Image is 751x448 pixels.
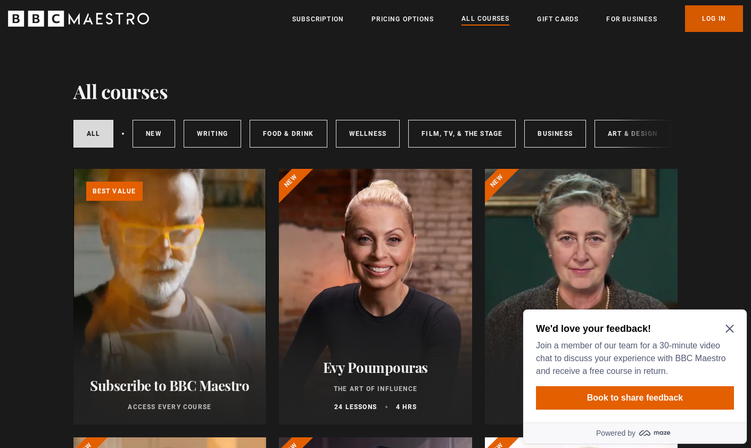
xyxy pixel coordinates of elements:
a: All Courses [461,13,509,25]
p: Best value [86,182,143,201]
h2: Evy Poumpouras [292,359,459,376]
a: Wellness [336,120,400,148]
p: 24 lessons [334,402,377,412]
p: Writing [498,384,665,394]
a: Gift Cards [537,14,579,25]
a: Business [524,120,586,148]
a: Art & Design [595,120,671,148]
a: Film, TV, & The Stage [408,120,516,148]
svg: BBC Maestro [8,11,149,27]
a: Evy Poumpouras The Art of Influence 24 lessons 4 hrs New [279,169,472,425]
a: Food & Drink [250,120,327,148]
a: Writing [184,120,241,148]
a: [PERSON_NAME] Writing 11 lessons 2.5 hrs New [485,169,678,425]
a: Subscription [292,14,344,25]
a: New [133,120,175,148]
button: Book to share feedback [17,82,215,105]
nav: Primary [292,5,743,32]
p: 4 hrs [396,402,417,412]
h2: We'd love your feedback! [17,18,211,31]
a: Pricing Options [372,14,434,25]
p: Join a member of our team for a 30-minute video chat to discuss your experience with BBC Maestro ... [17,35,211,74]
button: Close Maze Prompt [207,20,215,29]
h1: All courses [73,80,168,102]
a: For business [606,14,657,25]
div: Optional study invitation [4,5,228,140]
p: The Art of Influence [292,384,459,394]
a: Powered by maze [4,118,228,140]
a: All [73,120,114,148]
h2: [PERSON_NAME] [498,359,665,376]
a: Log In [685,5,743,32]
